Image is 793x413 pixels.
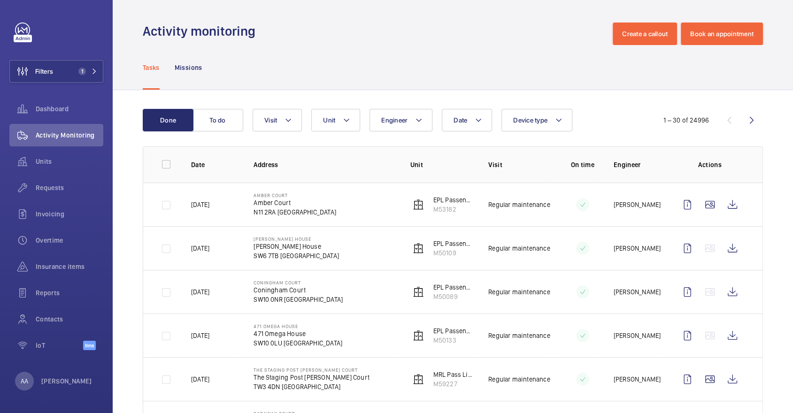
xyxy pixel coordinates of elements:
[488,331,550,340] p: Regular maintenance
[36,236,103,245] span: Overtime
[253,109,302,131] button: Visit
[191,331,209,340] p: [DATE]
[21,376,28,386] p: AA
[254,236,339,242] p: [PERSON_NAME] House
[413,199,424,210] img: elevator.svg
[175,63,202,72] p: Missions
[681,23,763,45] button: Book an appointment
[254,242,339,251] p: [PERSON_NAME] House
[36,262,103,271] span: Insurance items
[488,375,550,384] p: Regular maintenance
[614,200,661,209] p: [PERSON_NAME]
[191,375,209,384] p: [DATE]
[433,292,474,301] p: M50089
[36,288,103,298] span: Reports
[442,109,492,131] button: Date
[567,160,599,169] p: On time
[36,157,103,166] span: Units
[663,115,709,125] div: 1 – 30 of 24996
[36,183,103,192] span: Requests
[488,244,550,253] p: Regular maintenance
[488,160,552,169] p: Visit
[36,130,103,140] span: Activity Monitoring
[413,286,424,298] img: elevator.svg
[254,198,336,207] p: Amber Court
[143,109,193,131] button: Done
[413,330,424,341] img: elevator.svg
[35,67,53,76] span: Filters
[381,116,408,124] span: Engineer
[36,314,103,324] span: Contacts
[311,109,360,131] button: Unit
[613,23,677,45] button: Create a callout
[433,326,474,336] p: EPL Passenger Lift
[41,376,92,386] p: [PERSON_NAME]
[501,109,572,131] button: Device type
[254,285,343,295] p: Coningham Court
[264,116,277,124] span: Visit
[36,209,103,219] span: Invoicing
[254,251,339,260] p: SW6 7TB [GEOGRAPHIC_DATA]
[254,192,336,198] p: Amber Court
[433,248,474,258] p: M50109
[323,116,335,124] span: Unit
[36,104,103,114] span: Dashboard
[254,382,370,391] p: TW3 4DN [GEOGRAPHIC_DATA]
[370,109,432,131] button: Engineer
[614,331,661,340] p: [PERSON_NAME]
[254,160,395,169] p: Address
[254,367,370,373] p: The Staging Post [PERSON_NAME] Court
[433,195,474,205] p: EPL Passenger Lift
[254,280,343,285] p: Coningham Court
[78,68,86,75] span: 1
[191,287,209,297] p: [DATE]
[254,295,343,304] p: SW10 0NR [GEOGRAPHIC_DATA]
[413,243,424,254] img: elevator.svg
[410,160,474,169] p: Unit
[614,375,661,384] p: [PERSON_NAME]
[433,239,474,248] p: EPL Passenger Lift
[433,283,474,292] p: EPL Passenger Lift
[488,200,550,209] p: Regular maintenance
[488,287,550,297] p: Regular maintenance
[254,323,342,329] p: 471 Omega House
[192,109,243,131] button: To do
[454,116,467,124] span: Date
[513,116,547,124] span: Device type
[614,244,661,253] p: [PERSON_NAME]
[676,160,744,169] p: Actions
[614,287,661,297] p: [PERSON_NAME]
[433,370,474,379] p: MRL Pass Lift [PERSON_NAME]
[143,23,261,40] h1: Activity monitoring
[143,63,160,72] p: Tasks
[9,60,103,83] button: Filters1
[413,374,424,385] img: elevator.svg
[433,336,474,345] p: M50133
[191,244,209,253] p: [DATE]
[191,200,209,209] p: [DATE]
[433,379,474,389] p: M59227
[254,207,336,217] p: N11 2RA [GEOGRAPHIC_DATA]
[36,341,83,350] span: IoT
[254,338,342,348] p: SW10 0LU [GEOGRAPHIC_DATA]
[254,373,370,382] p: The Staging Post [PERSON_NAME] Court
[191,160,239,169] p: Date
[83,341,96,350] span: Beta
[433,205,474,214] p: M53182
[254,329,342,338] p: 471 Omega House
[614,160,661,169] p: Engineer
